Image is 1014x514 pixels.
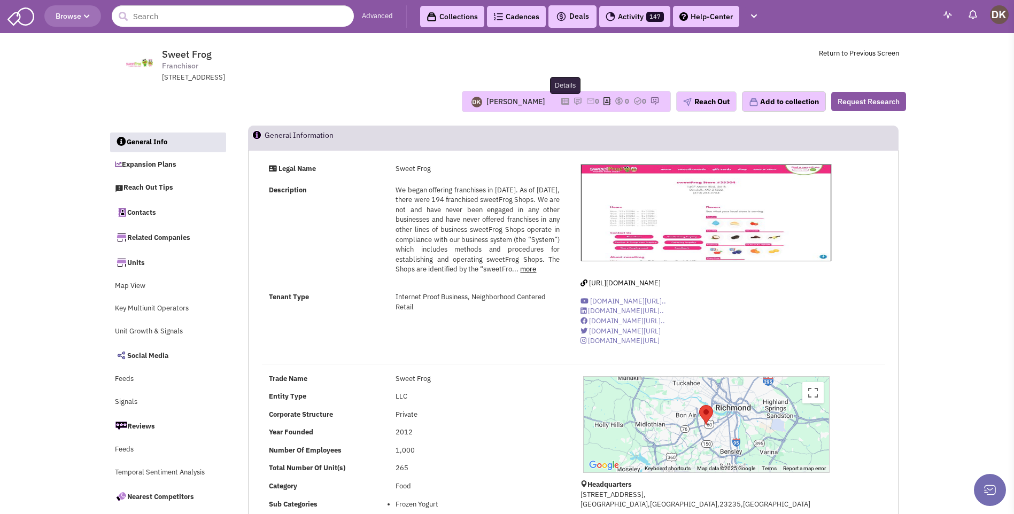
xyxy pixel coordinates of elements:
[269,292,309,301] strong: Tenant Type
[112,5,354,27] input: Search
[588,306,664,315] span: [DOMAIN_NAME][URL]..
[269,185,307,194] strong: Description
[110,133,227,153] a: General Info
[44,5,101,27] button: Browse
[676,91,737,112] button: Reach Out
[110,463,226,483] a: Temporal Sentiment Analysis
[615,97,623,105] img: icon-dealamount.png
[110,369,226,390] a: Feeds
[550,77,581,94] div: Details
[589,316,665,325] span: [DOMAIN_NAME][URL]..
[556,10,567,23] img: icon-deals.svg
[586,97,595,105] img: icon-email-active-16.png
[683,98,692,106] img: plane.png
[389,164,566,174] div: Sweet Frog
[589,278,661,287] span: [URL][DOMAIN_NAME]
[580,326,661,336] a: [DOMAIN_NAME][URL]
[56,11,90,21] span: Browse
[697,465,755,471] span: Map data ©2025 Google
[110,276,226,297] a: Map View
[742,91,826,112] button: Add to collection
[831,92,906,111] button: Request Research
[110,178,226,198] a: Reach Out Tips
[110,155,226,175] a: Expansion Plans
[269,481,297,490] b: Category
[110,392,226,412] a: Signals
[599,6,670,27] a: Activity147
[595,97,599,106] span: 0
[679,12,688,21] img: help.png
[110,440,226,460] a: Feeds
[110,299,226,319] a: Key Multiunit Operators
[362,11,393,21] a: Advanced
[646,12,664,22] span: 147
[581,165,831,261] img: Sweet Frog
[162,48,212,60] span: Sweet Frog
[588,336,660,345] span: [DOMAIN_NAME][URL]
[699,405,713,425] div: Sweet Frog
[762,465,777,471] a: Terms (opens in new tab)
[7,5,34,26] img: SmartAdmin
[587,480,632,489] b: Headquarters
[269,463,345,472] b: Total Number Of Unit(s)
[990,5,1009,24] img: Donnie Keller
[265,126,334,150] h2: General Information
[162,60,198,72] span: Franchisor
[110,344,226,367] a: Social Media
[580,297,666,306] a: [DOMAIN_NAME][URL]..
[110,415,226,437] a: Reviews
[110,201,226,223] a: Contacts
[493,13,503,20] img: Cadences_logo.png
[625,97,629,106] span: 0
[486,96,545,107] div: [PERSON_NAME]
[269,392,306,401] b: Entity Type
[110,251,226,274] a: Units
[269,374,307,383] b: Trade Name
[269,446,342,455] b: Number Of Employees
[389,374,566,384] div: Sweet Frog
[580,306,664,315] a: [DOMAIN_NAME][URL]..
[586,458,622,472] a: Open this area in Google Maps (opens a new window)
[389,463,566,473] div: 265
[783,465,826,471] a: Report a map error
[580,336,660,345] a: [DOMAIN_NAME][URL]
[389,427,566,438] div: 2012
[420,6,484,27] a: Collections
[487,6,546,27] a: Cadences
[396,500,559,510] li: Frozen Yogurt
[633,97,642,105] img: TaskCount.png
[749,97,758,107] img: icon-collection-lavender.png
[389,392,566,402] div: LLC
[269,427,313,437] b: Year Founded
[520,264,536,274] a: more
[590,297,666,306] span: [DOMAIN_NAME][URL]..
[574,97,582,105] img: icon-note.png
[427,12,437,22] img: icon-collection-lavender-black.svg
[269,500,318,509] b: Sub Categories
[802,382,824,403] button: Toggle fullscreen view
[673,6,739,27] a: Help-Center
[580,490,832,510] p: [STREET_ADDRESS], [GEOGRAPHIC_DATA],[GEOGRAPHIC_DATA],23235,[GEOGRAPHIC_DATA]
[580,316,665,325] a: [DOMAIN_NAME][URL]..
[642,97,646,106] span: 0
[389,292,566,312] div: Internet Proof Business, Neighborhood Centered Retail
[645,465,691,472] button: Keyboard shortcuts
[110,226,226,248] a: Related Companies
[389,481,566,492] div: Food
[606,12,615,21] img: Activity.png
[556,11,589,21] span: Deals
[553,10,592,24] button: Deals
[162,73,441,83] div: [STREET_ADDRESS]
[651,97,659,105] img: research-icon.png
[269,410,333,419] b: Corporate Structure
[110,322,226,342] a: Unit Growth & Signals
[110,485,226,508] a: Nearest Competitors
[389,410,566,420] div: Private
[389,446,566,456] div: 1,000
[580,278,661,287] a: [URL][DOMAIN_NAME]
[278,164,316,173] strong: Legal Name
[819,49,899,58] a: Return to Previous Screen
[586,458,622,472] img: Google
[589,326,661,336] span: [DOMAIN_NAME][URL]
